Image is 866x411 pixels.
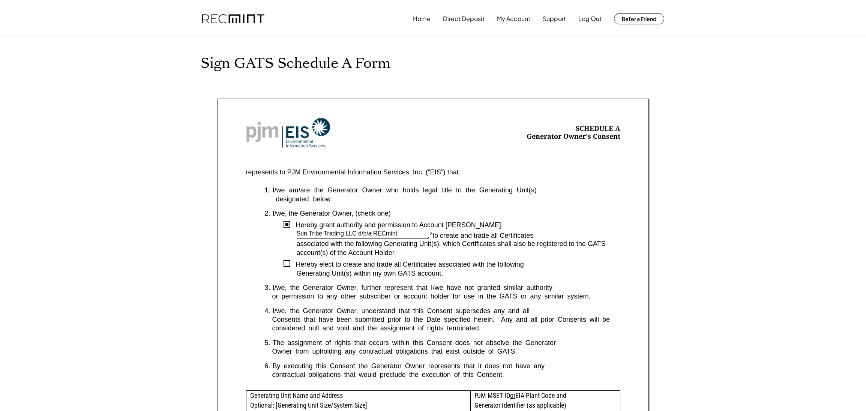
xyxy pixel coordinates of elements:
div: represents to PJM Environmental Information Services, Inc. (“EIS”) that: [246,168,461,177]
div: 6. [265,362,270,370]
div: Sun Tribe Trading LLC d/b/a RECmint [297,230,398,238]
img: Screenshot%202023-10-20%20at%209.53.17%20AM.png [246,118,330,148]
button: My Account [497,11,530,26]
div: designated below. [265,195,620,204]
div: to create and trade all Certificates [432,232,620,240]
div: 4. [265,307,270,315]
div: 5. [265,339,270,347]
div: SCHEDULE A Generator Owner's Consent [527,124,620,141]
button: Support [543,11,566,26]
img: recmint-logotype%403x.png [202,14,264,24]
div: Hereby elect to create and trade all Certificates associated with the following [290,260,620,269]
div: Consents that have been submitted prior to the Date specified herein. Any and all prior Consents ... [265,315,620,333]
div: I/we, the Generator Owner, understand that this Consent supersedes any and all [273,307,620,315]
button: Direct Deposit [443,11,485,26]
u: or [510,391,515,399]
div: PJM MSET ID EIA Plant Code and Generator Identifier (as applicable) [471,391,620,409]
div: 2. [265,209,270,218]
div: The assignment of rights that occurs within this Consent does not absolve the Generator [273,339,620,347]
div: , [428,232,433,240]
div: 1. [265,186,270,195]
div: Owner from upholding any contractual obligations that exist outside of GATS. [265,347,620,356]
sup: 2 [430,231,433,236]
button: Log Out [578,11,602,26]
div: By executing this Consent the Generator Owner represents that it does not have any [273,362,620,370]
h1: Sign GATS Schedule A Form [201,55,666,72]
div: Generating Unit(s) within my own GATS account. [297,269,620,278]
div: or permission to any other subscriber or account holder for use in the GATS or any similar system. [265,292,620,301]
button: Refer a Friend [614,13,664,24]
div: Hereby grant authority and permission to Account [PERSON_NAME], [290,221,620,229]
button: Home [413,11,431,26]
div: I/we, the Generator Owner, (check one) [273,209,620,218]
div: contractual obligations that would preclude the execution of this Consent. [265,370,620,379]
div: Generating Unit Name and Address Optional: [Generating Unit Size/System Size] [246,391,471,409]
div: associated with the following Generating Unit(s), which Certificates shall also be registered to ... [297,240,620,257]
div: I/we, the Generator Owner, further represent that I/we have not granted similar authority [273,283,620,292]
div: 3. [265,283,270,292]
div: I/we am/are the Generator Owner who holds legal title to the Generating Unit(s) [273,186,620,195]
